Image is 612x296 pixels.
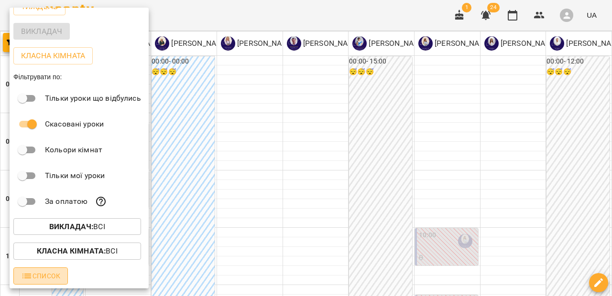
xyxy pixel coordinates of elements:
p: Всі [49,221,105,233]
button: Список [13,267,68,285]
b: Класна кімната : [37,246,106,255]
p: Кольори кімнат [45,144,102,156]
div: Фільтрувати по: [10,68,149,85]
b: Викладач : [49,222,93,231]
p: Скасовані уроки [45,118,104,130]
span: Список [21,270,60,282]
p: За оплатою [45,196,87,207]
p: Всі [37,245,118,257]
button: Класна кімната [13,47,93,64]
p: Тільки мої уроки [45,170,105,181]
p: Тільки уроки що відбулись [45,93,141,104]
button: Класна кімната:Всі [13,243,141,260]
button: Викладач:Всі [13,218,141,235]
p: Класна кімната [21,50,85,62]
